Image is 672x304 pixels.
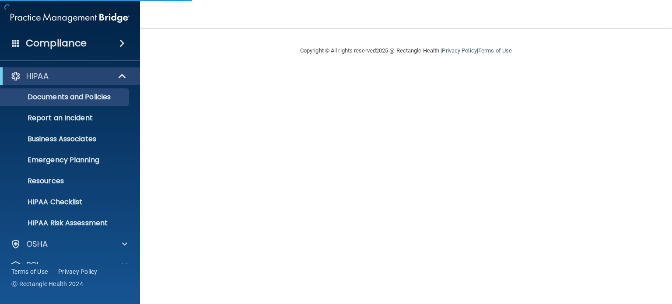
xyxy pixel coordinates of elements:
[58,267,98,276] a: Privacy Policy
[26,37,87,49] h4: Compliance
[6,198,125,206] p: HIPAA Checklist
[478,47,512,54] a: Terms of Use
[6,156,125,164] p: Emergency Planning
[11,267,48,276] a: Terms of Use
[26,260,38,270] p: PCI
[6,93,125,101] p: Documents and Policies
[10,260,127,270] a: PCI
[6,114,125,122] p: Report an Incident
[10,239,127,249] a: OSHA
[26,71,49,81] p: HIPAA
[246,37,566,65] div: Copyright © All rights reserved 2025 @ Rectangle Health | |
[10,71,127,81] a: HIPAA
[10,9,129,27] img: PMB logo
[6,219,125,227] p: HIPAA Risk Assessment
[26,239,48,249] p: OSHA
[6,177,125,185] p: Resources
[6,135,125,143] p: Business Associates
[11,280,83,288] span: Ⓒ Rectangle Health 2024
[442,47,476,54] a: Privacy Policy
